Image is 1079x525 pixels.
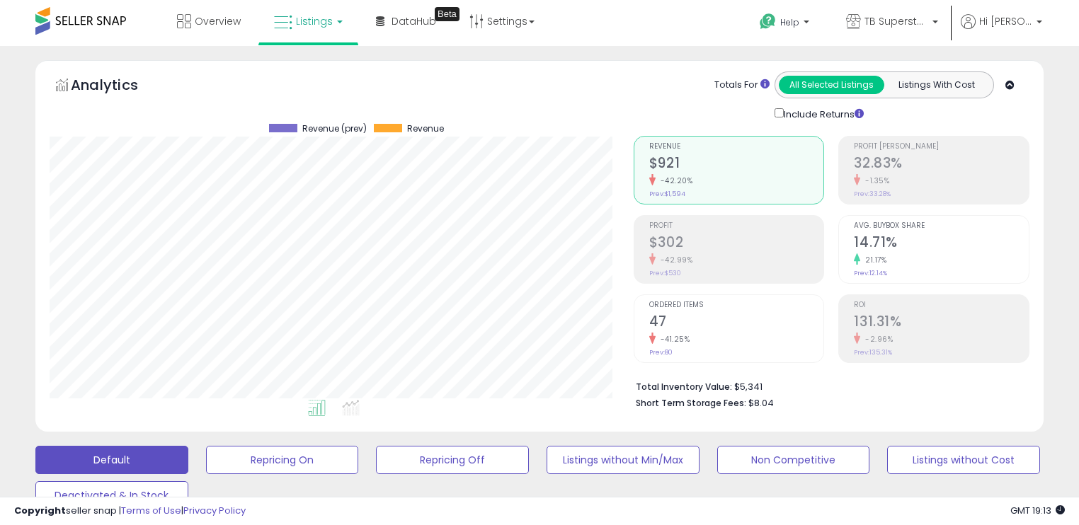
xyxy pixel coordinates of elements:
[748,2,823,46] a: Help
[14,504,66,517] strong: Copyright
[121,504,181,517] a: Terms of Use
[860,175,889,186] small: -1.35%
[649,301,824,309] span: Ordered Items
[961,14,1042,46] a: Hi [PERSON_NAME]
[35,446,188,474] button: Default
[860,334,893,345] small: -2.96%
[435,7,459,21] div: Tooltip anchor
[649,190,685,198] small: Prev: $1,594
[864,14,928,28] span: TB Superstore
[854,301,1029,309] span: ROI
[759,13,777,30] i: Get Help
[206,446,359,474] button: Repricing On
[780,16,799,28] span: Help
[547,446,700,474] button: Listings without Min/Max
[296,14,333,28] span: Listings
[649,234,824,253] h2: $302
[748,396,774,410] span: $8.04
[656,334,690,345] small: -41.25%
[649,348,673,357] small: Prev: 80
[714,79,770,92] div: Totals For
[14,504,246,518] div: seller snap | |
[979,14,1032,28] span: Hi [PERSON_NAME]
[407,124,444,134] span: Revenue
[376,446,529,474] button: Repricing Off
[195,14,241,28] span: Overview
[764,105,881,122] div: Include Returns
[1010,504,1065,517] span: 2025-10-9 19:13 GMT
[860,255,886,265] small: 21.17%
[649,222,824,230] span: Profit
[854,143,1029,151] span: Profit [PERSON_NAME]
[854,155,1029,174] h2: 32.83%
[887,446,1040,474] button: Listings without Cost
[649,269,681,277] small: Prev: $530
[854,348,892,357] small: Prev: 135.31%
[183,504,246,517] a: Privacy Policy
[71,75,166,98] h5: Analytics
[636,381,732,393] b: Total Inventory Value:
[854,234,1029,253] h2: 14.71%
[779,76,884,94] button: All Selected Listings
[854,190,891,198] small: Prev: 33.28%
[649,143,824,151] span: Revenue
[656,255,693,265] small: -42.99%
[649,313,824,333] h2: 47
[656,175,693,186] small: -42.20%
[854,222,1029,230] span: Avg. Buybox Share
[636,397,746,409] b: Short Term Storage Fees:
[649,155,824,174] h2: $921
[854,269,887,277] small: Prev: 12.14%
[854,313,1029,333] h2: 131.31%
[35,481,188,509] button: Deactivated & In Stock
[884,76,989,94] button: Listings With Cost
[392,14,436,28] span: DataHub
[717,446,870,474] button: Non Competitive
[302,124,367,134] span: Revenue (prev)
[636,377,1019,394] li: $5,341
